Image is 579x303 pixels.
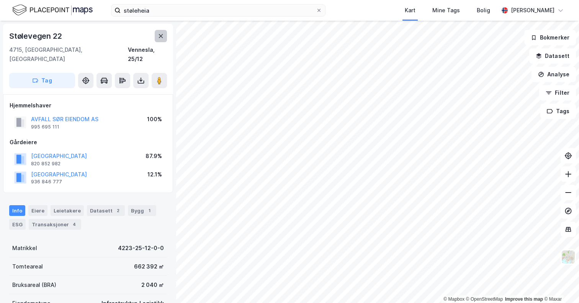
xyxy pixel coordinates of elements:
[31,161,61,167] div: 820 852 982
[405,6,415,15] div: Kart
[9,45,128,64] div: 4715, [GEOGRAPHIC_DATA], [GEOGRAPHIC_DATA]
[532,67,576,82] button: Analyse
[529,48,576,64] button: Datasett
[12,3,93,17] img: logo.f888ab2527a4732fd821a326f86c7f29.svg
[12,280,56,290] div: Bruksareal (BRA)
[12,262,43,271] div: Tomteareal
[477,6,490,15] div: Bolig
[51,205,84,216] div: Leietakere
[561,250,576,264] img: Z
[28,205,47,216] div: Eiere
[9,205,25,216] div: Info
[70,221,78,228] div: 4
[539,85,576,100] button: Filter
[466,296,503,302] a: OpenStreetMap
[10,101,167,110] div: Hjemmelshaver
[432,6,460,15] div: Mine Tags
[541,266,579,303] iframe: Chat Widget
[87,205,125,216] div: Datasett
[524,30,576,45] button: Bokmerker
[12,244,37,253] div: Matrikkel
[10,138,167,147] div: Gårdeiere
[9,30,63,42] div: Stølevegen 22
[121,5,316,16] input: Søk på adresse, matrikkel, gårdeiere, leietakere eller personer
[31,124,59,130] div: 995 695 111
[146,207,153,214] div: 1
[128,205,156,216] div: Bygg
[146,151,162,161] div: 87.9%
[443,296,465,302] a: Mapbox
[114,207,122,214] div: 2
[134,262,164,271] div: 662 392 ㎡
[505,296,543,302] a: Improve this map
[9,73,75,88] button: Tag
[29,219,81,230] div: Transaksjoner
[540,104,576,119] button: Tags
[147,115,162,124] div: 100%
[118,244,164,253] div: 4223-25-12-0-0
[9,219,26,230] div: ESG
[141,280,164,290] div: 2 040 ㎡
[31,179,62,185] div: 936 846 777
[147,170,162,179] div: 12.1%
[128,45,167,64] div: Vennesla, 25/12
[511,6,554,15] div: [PERSON_NAME]
[541,266,579,303] div: Kontrollprogram for chat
